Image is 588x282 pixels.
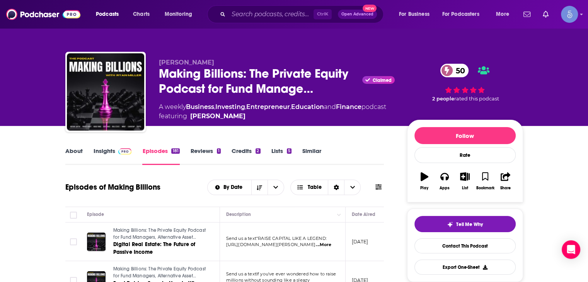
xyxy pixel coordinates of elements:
[414,167,435,195] button: Play
[341,12,373,16] span: Open Advanced
[373,78,392,82] span: Claimed
[328,180,344,195] div: Sort Direction
[226,271,336,277] span: Send us a textIf you've ever wondered how to raise
[251,180,268,195] button: Sort Direction
[207,180,284,195] h2: Choose List sort
[113,266,206,279] a: Making Billions: The Private Equity Podcast for Fund Managers, Alternative Asset Managers, and Ve...
[290,103,291,110] span: ,
[287,148,291,154] div: 5
[290,180,361,195] button: Choose View
[462,186,468,190] div: List
[159,59,214,66] span: [PERSON_NAME]
[171,148,179,154] div: 181
[414,216,516,232] button: tell me why sparkleTell Me Why
[338,10,377,19] button: Open AdvancedNew
[217,148,221,154] div: 1
[447,221,453,228] img: tell me why sparkle
[186,103,214,110] a: Business
[352,238,368,245] p: [DATE]
[190,112,245,121] a: Ryan Miller
[6,7,80,22] img: Podchaser - Follow, Share and Rate Podcasts
[324,103,336,110] span: and
[540,8,552,21] a: Show notifications dropdown
[435,167,455,195] button: Apps
[291,103,324,110] a: Education
[495,167,515,195] button: Share
[414,260,516,275] button: Export One-Sheet
[440,186,450,190] div: Apps
[113,241,196,255] span: Digital Real Estate: The Future of Passive Income
[302,147,321,165] a: Similar
[448,64,469,77] span: 50
[314,9,332,19] span: Ctrl K
[65,147,83,165] a: About
[232,147,260,165] a: Credits2
[113,228,206,246] span: Making Billions: The Private Equity Podcast for Fund Managers, Alternative Asset Managers, and Ve...
[113,241,206,256] a: Digital Real Estate: The Future of Passive Income
[228,8,314,20] input: Search podcasts, credits, & more...
[226,242,315,247] span: [URL][DOMAIN_NAME][PERSON_NAME]
[142,147,179,165] a: Episodes181
[94,147,132,165] a: InsightsPodchaser Pro
[561,6,578,23] span: Logged in as Spiral5-G1
[159,8,202,20] button: open menu
[226,210,251,219] div: Description
[456,221,483,228] span: Tell Me Why
[440,64,469,77] a: 50
[432,96,454,102] span: 2 people
[113,227,206,241] a: Making Billions: The Private Equity Podcast for Fund Managers, Alternative Asset Managers, and Ve...
[271,147,291,165] a: Lists5
[159,112,386,121] span: featuring
[496,9,509,20] span: More
[476,186,494,190] div: Bookmark
[394,8,439,20] button: open menu
[475,167,495,195] button: Bookmark
[414,238,516,253] a: Contact This Podcast
[246,103,290,110] a: Entrepreneur
[420,186,428,190] div: Play
[500,186,511,190] div: Share
[90,8,129,20] button: open menu
[561,6,578,23] button: Show profile menu
[562,240,580,259] div: Open Intercom Messenger
[491,8,519,20] button: open menu
[65,182,160,192] h1: Episodes of Making Billions
[363,5,377,12] span: New
[191,147,221,165] a: Reviews1
[256,148,260,154] div: 2
[352,210,375,219] div: Date Aired
[223,185,245,190] span: By Date
[334,210,344,219] button: Column Actions
[455,167,475,195] button: List
[399,9,429,20] span: For Business
[407,59,523,107] div: 50 2 peoplerated this podcast
[442,9,479,20] span: For Podcasters
[226,236,327,241] span: Send us a text"RAISE CAPITAL LIKE A LEGEND:
[414,147,516,163] div: Rate
[70,238,77,245] span: Toggle select row
[414,127,516,144] button: Follow
[67,53,144,131] img: Making Billions: The Private Equity Podcast for Fund Managers, Alternative Asset Managers, and Ve...
[118,148,132,155] img: Podchaser Pro
[454,96,499,102] span: rated this podcast
[215,103,245,110] a: Investing
[214,103,215,110] span: ,
[165,9,192,20] span: Monitoring
[215,5,391,23] div: Search podcasts, credits, & more...
[96,9,119,20] span: Podcasts
[268,180,284,195] button: open menu
[87,210,104,219] div: Episode
[520,8,533,21] a: Show notifications dropdown
[128,8,154,20] a: Charts
[308,185,322,190] span: Table
[437,8,491,20] button: open menu
[208,185,251,190] button: open menu
[133,9,150,20] span: Charts
[336,103,361,110] a: Finance
[245,103,246,110] span: ,
[316,242,331,248] span: ...More
[159,102,386,121] div: A weekly podcast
